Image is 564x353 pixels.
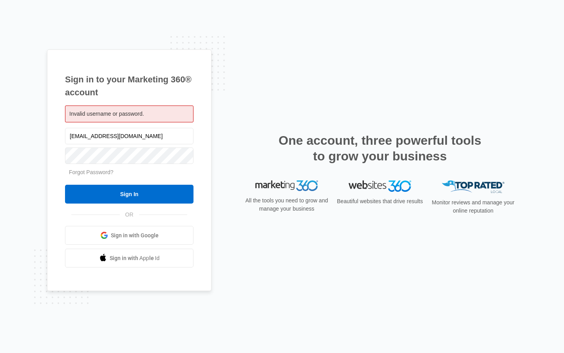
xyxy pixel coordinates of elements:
p: Beautiful websites that drive results [336,197,424,206]
span: Invalid username or password. [69,111,144,117]
a: Sign in with Google [65,226,193,245]
span: OR [120,211,139,219]
h1: Sign in to your Marketing 360® account [65,73,193,99]
p: All the tools you need to grow and manage your business [243,197,331,213]
h2: One account, three powerful tools to grow your business [276,133,484,164]
p: Monitor reviews and manage your online reputation [429,198,517,215]
input: Email [65,128,193,144]
a: Sign in with Apple Id [65,249,193,267]
input: Sign In [65,185,193,204]
span: Sign in with Apple Id [110,254,160,262]
span: Sign in with Google [111,231,159,240]
a: Forgot Password? [69,169,114,175]
img: Websites 360 [349,180,411,192]
img: Top Rated Local [442,180,504,193]
img: Marketing 360 [255,180,318,191]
